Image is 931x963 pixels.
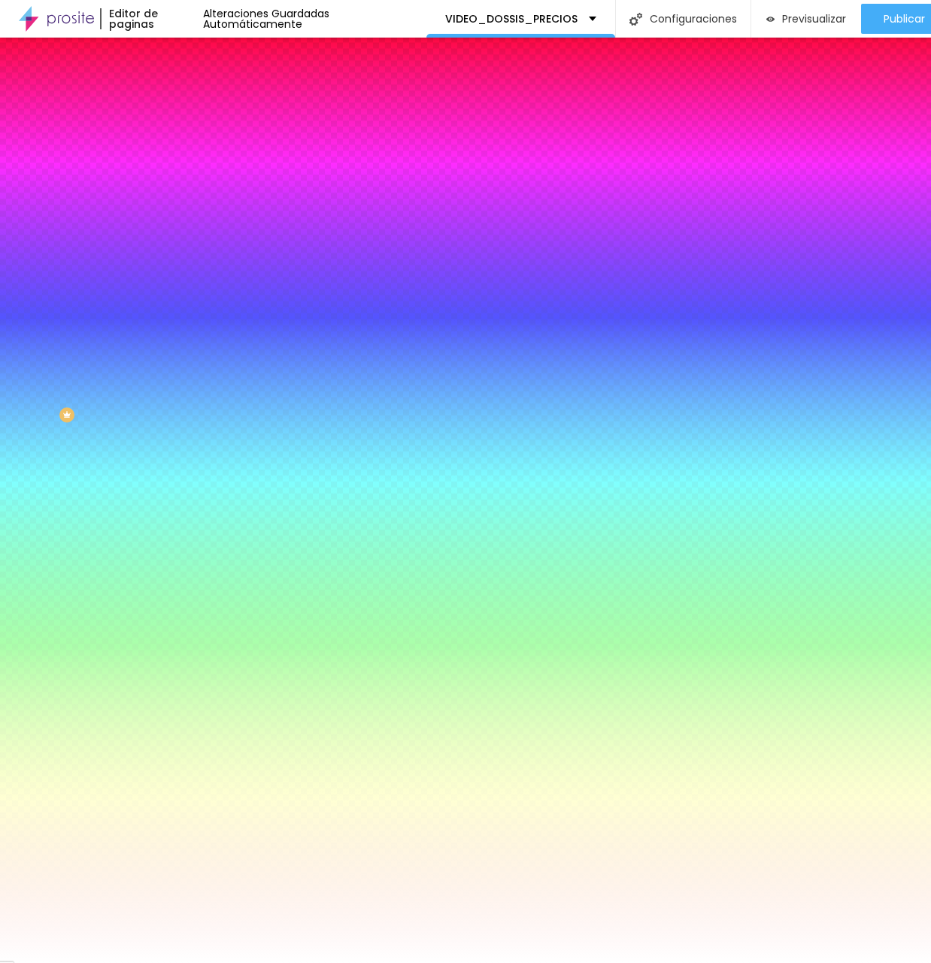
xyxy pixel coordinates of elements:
[100,8,204,29] div: Editor de paginas
[766,13,775,26] img: view-1.svg
[782,13,846,25] span: Previsualizar
[203,8,426,29] div: Alteraciones Guardadas Automáticamente
[445,14,578,24] p: VIDEO_DOSSIS_PRECIOS
[884,13,925,25] span: Publicar
[751,4,861,34] button: Previsualizar
[629,13,642,26] img: Icone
